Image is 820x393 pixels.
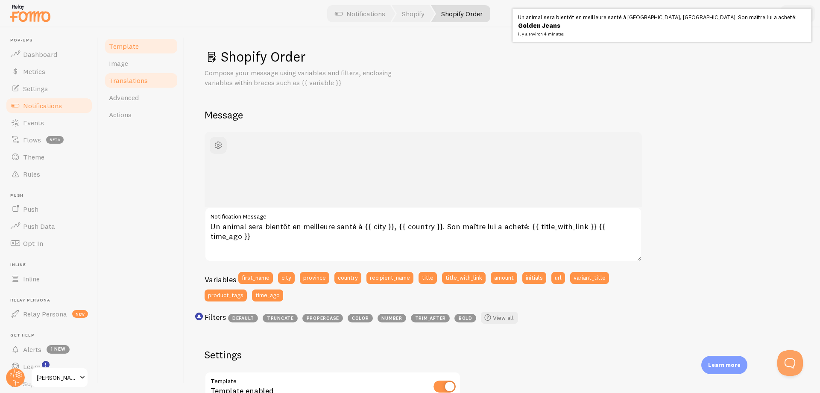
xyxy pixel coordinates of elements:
[205,108,799,121] h2: Message
[5,201,93,218] a: Push
[205,290,247,301] button: product_tags
[708,361,741,369] p: Learn more
[205,275,236,284] h3: Variables
[518,9,801,42] p: Un animal sera bientôt en meilleure santé à [GEOGRAPHIC_DATA], [GEOGRAPHIC_DATA]. Son maître lui ...
[5,80,93,97] a: Settings
[23,345,41,354] span: Alerts
[23,205,38,213] span: Push
[23,222,55,230] span: Push Data
[23,275,40,283] span: Inline
[777,350,803,376] iframe: Help Scout Beacon - Open
[205,348,461,361] h2: Settings
[31,367,88,388] a: [PERSON_NAME]
[10,262,93,268] span: Inline
[23,239,43,248] span: Opt-In
[252,290,283,301] button: time_ago
[10,38,93,43] span: Pop-ups
[10,193,93,198] span: Push
[23,101,62,110] span: Notifications
[37,372,77,383] span: [PERSON_NAME]
[5,148,93,165] a: Theme
[23,310,67,318] span: Relay Persona
[10,333,93,338] span: Get Help
[109,42,139,50] span: Template
[411,314,450,322] span: trim_after
[5,218,93,235] a: Push Data
[263,314,298,322] span: truncate
[701,356,747,374] div: Learn more
[5,235,93,252] a: Opt-In
[9,2,52,24] img: fomo-relay-logo-orange.svg
[454,314,476,322] span: bold
[104,38,179,55] a: Template
[104,55,179,72] a: Image
[481,312,518,324] a: View all
[23,67,45,76] span: Metrics
[46,136,64,144] span: beta
[419,272,437,284] button: title
[5,341,93,358] a: Alerts 1 new
[278,272,295,284] button: city
[518,30,797,38] small: il y a environ 4 minutes
[5,63,93,80] a: Metrics
[522,272,546,284] button: initials
[238,272,273,284] button: first_name
[570,272,609,284] button: variant_title
[205,207,642,222] label: Notification Message
[366,272,413,284] button: recipient_name
[228,314,258,322] span: default
[104,106,179,123] a: Actions
[205,312,226,322] h3: Filters
[47,345,70,354] span: 1 new
[104,72,179,89] a: Translations
[23,170,40,178] span: Rules
[5,131,93,148] a: Flows beta
[5,270,93,287] a: Inline
[205,48,799,65] h1: Shopify Order
[109,59,128,68] span: Image
[23,84,48,93] span: Settings
[442,272,486,284] button: title_with_link
[109,110,132,119] span: Actions
[109,76,148,85] span: Translations
[205,68,410,88] p: Compose your message using variables and filters, enclosing variables within braces such as {{ va...
[5,114,93,131] a: Events
[491,272,517,284] button: amount
[302,314,343,322] span: propercase
[378,314,406,322] span: number
[5,165,93,183] a: Rules
[5,46,93,63] a: Dashboard
[551,272,565,284] button: url
[10,298,93,303] span: Relay Persona
[23,362,41,371] span: Learn
[300,272,329,284] button: province
[518,21,797,30] a: Golden Jeans
[23,50,57,59] span: Dashboard
[195,313,203,320] svg: <p>Use filters like | propercase to change CITY to City in your templates</p>
[5,358,93,375] a: Learn
[23,153,44,161] span: Theme
[5,97,93,114] a: Notifications
[109,93,139,102] span: Advanced
[348,314,373,322] span: color
[23,118,44,127] span: Events
[42,361,50,369] svg: <p>Watch New Feature Tutorials!</p>
[72,310,88,318] span: new
[5,305,93,322] a: Relay Persona new
[334,272,361,284] button: country
[104,89,179,106] a: Advanced
[23,136,41,144] span: Flows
